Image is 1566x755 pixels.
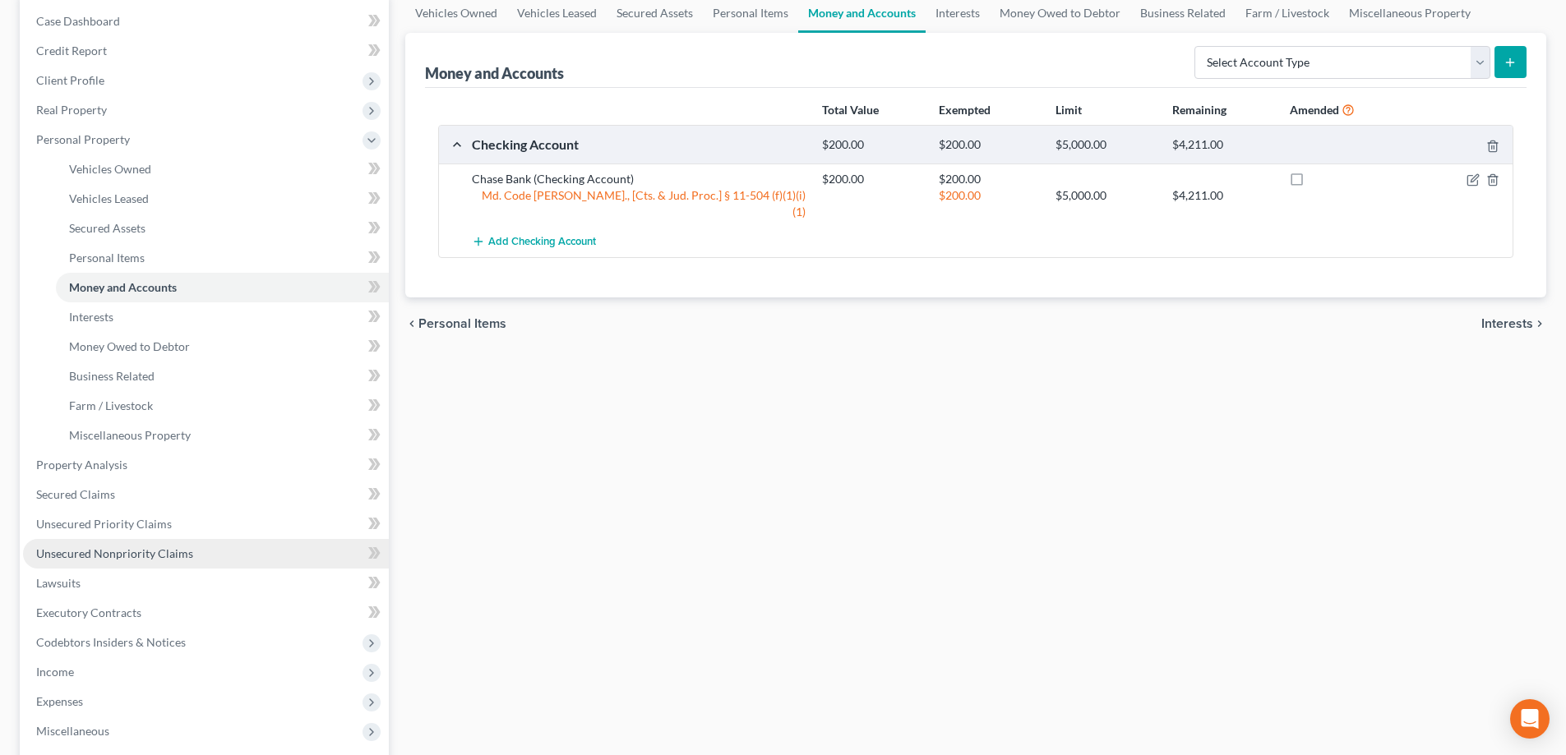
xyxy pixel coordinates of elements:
span: Client Profile [36,73,104,87]
span: Lawsuits [36,576,81,590]
div: $200.00 [814,137,931,153]
a: Case Dashboard [23,7,389,36]
button: chevron_left Personal Items [405,317,506,330]
span: Interests [69,310,113,324]
span: Personal Items [69,251,145,265]
a: Unsecured Priority Claims [23,509,389,539]
div: $200.00 [931,171,1047,187]
i: chevron_left [405,317,418,330]
div: $4,211.00 [1164,137,1281,153]
div: Open Intercom Messenger [1510,699,1550,739]
a: Money Owed to Debtor [56,332,389,361]
strong: Total Value [822,103,879,117]
a: Secured Assets [56,214,389,243]
span: Vehicles Owned [69,162,151,176]
span: Interests [1481,317,1533,330]
i: chevron_right [1533,317,1546,330]
span: Miscellaneous Property [69,428,191,442]
span: Business Related [69,369,155,383]
div: $5,000.00 [1047,137,1164,153]
a: Executory Contracts [23,598,389,628]
span: Executory Contracts [36,605,141,619]
a: Property Analysis [23,450,389,480]
div: Chase Bank (Checking Account) [464,171,814,187]
div: Md. Code [PERSON_NAME]., [Cts. & Jud. Proc.] § 11-504 (f)(1)(i)(1) [464,187,814,220]
a: Lawsuits [23,569,389,598]
div: Checking Account [464,136,814,153]
span: Secured Claims [36,487,115,501]
strong: Remaining [1172,103,1226,117]
div: Money and Accounts [425,63,564,83]
span: Money and Accounts [69,280,177,294]
span: Miscellaneous [36,724,109,738]
span: Personal Items [418,317,506,330]
div: $200.00 [931,137,1047,153]
a: Money and Accounts [56,273,389,302]
span: Secured Assets [69,221,146,235]
button: Add Checking Account [472,227,596,257]
a: Credit Report [23,36,389,66]
button: Interests chevron_right [1481,317,1546,330]
span: Property Analysis [36,458,127,472]
span: Expenses [36,694,83,708]
a: Interests [56,302,389,332]
strong: Exempted [939,103,991,117]
span: Add Checking Account [488,236,596,249]
span: Unsecured Nonpriority Claims [36,546,193,560]
a: Secured Claims [23,480,389,509]
a: Vehicles Owned [56,154,389,184]
a: Unsecured Nonpriority Claims [23,539,389,569]
span: Case Dashboard [36,14,120,28]
a: Business Related [56,361,389,391]
strong: Limit [1056,103,1082,117]
span: Codebtors Insiders & Notices [36,635,186,649]
a: Personal Items [56,243,389,273]
span: Personal Property [36,132,130,146]
a: Farm / Livestock [56,391,389,421]
span: Real Property [36,103,107,117]
div: $4,211.00 [1164,187,1281,204]
span: Money Owed to Debtor [69,339,190,353]
span: Farm / Livestock [69,398,153,412]
div: $5,000.00 [1047,187,1164,204]
div: $200.00 [814,171,931,187]
a: Vehicles Leased [56,184,389,214]
a: Miscellaneous Property [56,421,389,450]
span: Income [36,665,74,679]
span: Vehicles Leased [69,191,149,205]
div: $200.00 [931,187,1047,204]
span: Unsecured Priority Claims [36,517,172,531]
strong: Amended [1290,103,1339,117]
span: Credit Report [36,44,107,58]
